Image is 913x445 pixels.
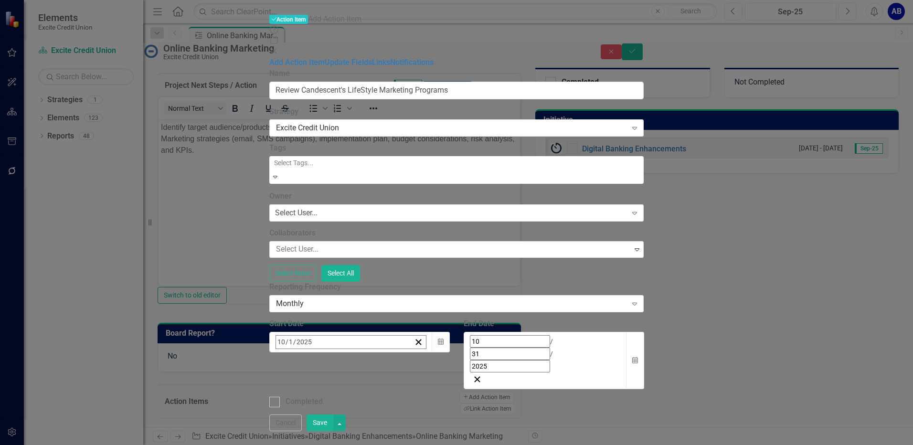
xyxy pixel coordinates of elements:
[275,208,318,219] div: Select User...
[293,338,296,346] span: /
[269,191,644,202] label: Owner
[269,58,325,67] a: Add Action Item
[269,106,644,117] label: Strategy
[321,265,360,282] button: Select All
[464,318,644,329] div: End Date
[269,68,644,79] label: Name
[269,82,644,99] input: Action Item Name
[269,228,644,239] label: Collaborators
[269,15,308,24] span: Action Item
[276,298,627,309] div: Monthly
[269,414,302,431] button: Cancel
[276,123,627,134] div: Excite Credit Union
[277,336,286,349] input: mm
[269,265,317,282] button: Select None
[390,58,434,67] a: Notifications
[286,338,288,346] span: /
[325,58,372,67] a: Update Fields
[550,338,553,345] span: /
[269,318,449,329] div: Start Date
[288,336,293,349] input: dd
[372,58,390,67] a: Links
[296,336,312,349] input: yyyy
[269,143,644,154] label: Tags
[2,2,359,37] p: Identify target audience/products/services, conduct market analysis(industry trends, customer nee...
[550,350,553,358] span: /
[269,282,644,293] label: Reporting Frequency
[308,14,361,23] span: Add Action Item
